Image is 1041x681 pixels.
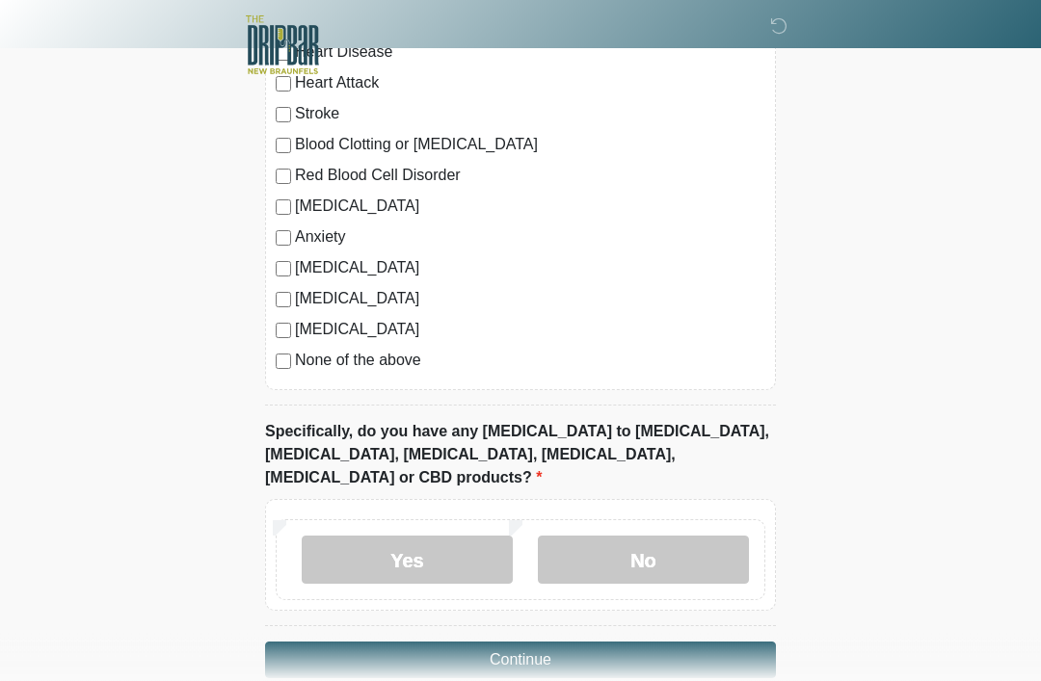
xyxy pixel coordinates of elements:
[276,200,291,216] input: [MEDICAL_DATA]
[276,139,291,154] input: Blood Clotting or [MEDICAL_DATA]
[276,293,291,308] input: [MEDICAL_DATA]
[276,170,291,185] input: Red Blood Cell Disorder
[276,324,291,339] input: [MEDICAL_DATA]
[265,421,776,490] label: Specifically, do you have any [MEDICAL_DATA] to [MEDICAL_DATA], [MEDICAL_DATA], [MEDICAL_DATA], [...
[295,165,765,188] label: Red Blood Cell Disorder
[295,257,765,280] label: [MEDICAL_DATA]
[276,354,291,370] input: None of the above
[302,537,513,585] label: Yes
[276,262,291,277] input: [MEDICAL_DATA]
[538,537,749,585] label: No
[276,231,291,247] input: Anxiety
[295,350,765,373] label: None of the above
[276,108,291,123] input: Stroke
[246,14,319,77] img: The DRIPBaR - New Braunfels Logo
[295,319,765,342] label: [MEDICAL_DATA]
[265,642,776,679] button: Continue
[295,226,765,249] label: Anxiety
[295,288,765,311] label: [MEDICAL_DATA]
[295,134,765,157] label: Blood Clotting or [MEDICAL_DATA]
[295,196,765,219] label: [MEDICAL_DATA]
[295,103,765,126] label: Stroke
